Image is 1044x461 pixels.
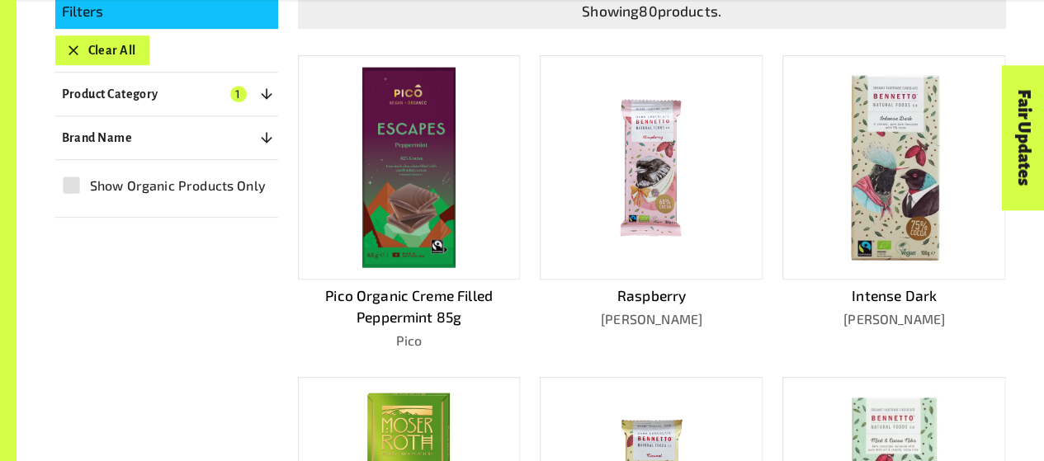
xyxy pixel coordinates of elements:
[782,309,1005,329] p: [PERSON_NAME]
[55,79,278,109] button: Product Category
[62,1,272,22] p: Filters
[62,128,133,148] p: Brand Name
[540,309,763,329] p: [PERSON_NAME]
[305,1,999,22] p: Showing 80 products.
[782,55,1005,350] a: Intense Dark[PERSON_NAME]
[230,86,247,102] span: 1
[298,285,521,328] p: Pico Organic Creme Filled Peppermint 85g
[62,84,158,104] p: Product Category
[55,123,278,153] button: Brand Name
[55,35,149,65] button: Clear All
[298,331,521,350] p: Pico
[782,285,1005,307] p: Intense Dark
[298,55,521,350] a: Pico Organic Creme Filled Peppermint 85gPico
[540,55,763,350] a: Raspberry[PERSON_NAME]
[90,176,266,195] span: Show Organic Products Only
[540,285,763,307] p: Raspberry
